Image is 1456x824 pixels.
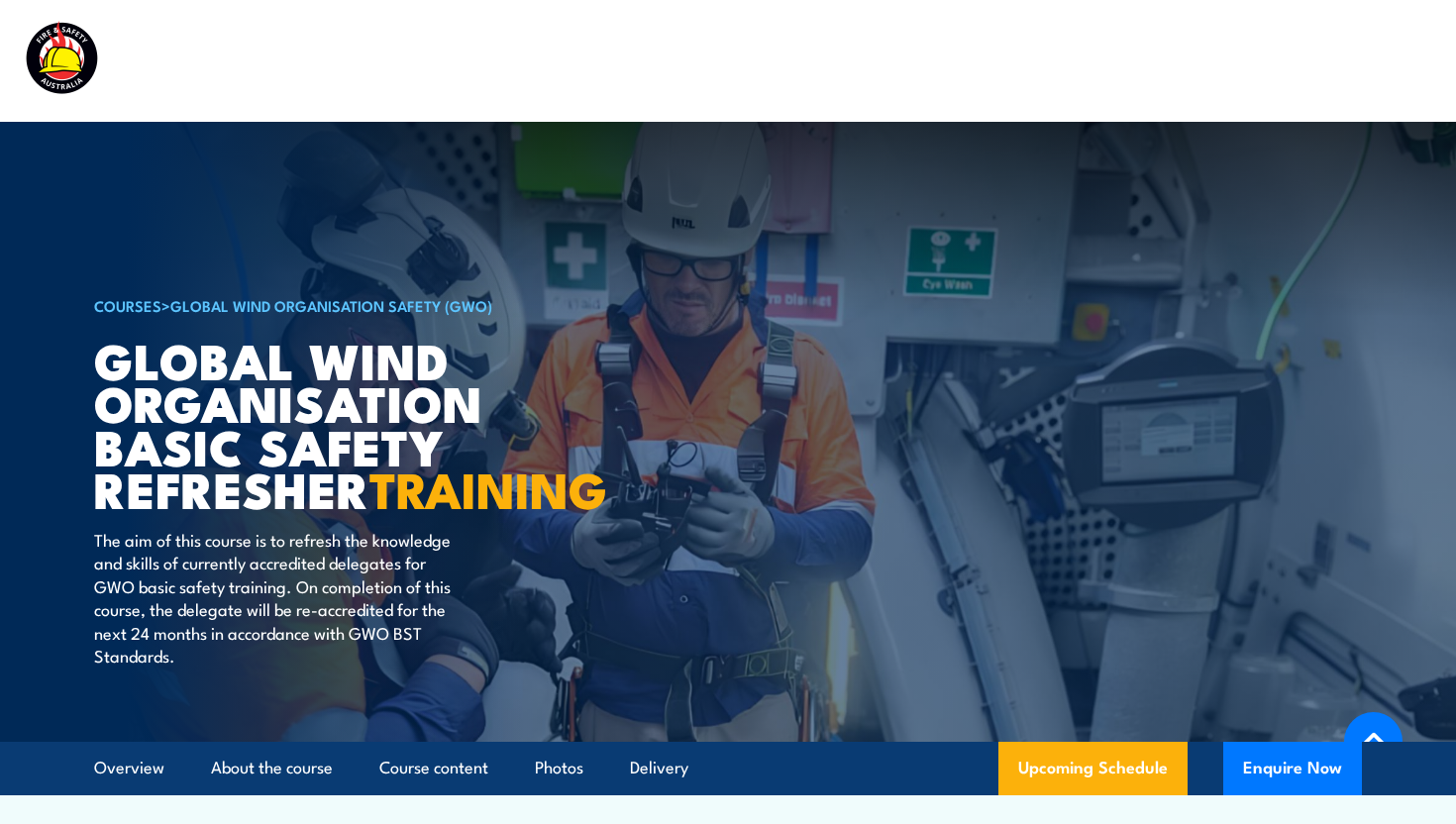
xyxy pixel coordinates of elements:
a: Upcoming Schedule [998,742,1188,795]
a: Learner Portal [1145,35,1257,87]
a: About the course [211,742,333,794]
h6: > [94,293,583,317]
a: Contact [1300,35,1363,87]
a: Photos [535,742,583,794]
a: Delivery [630,742,688,794]
button: Enquire Now [1223,742,1362,795]
p: The aim of this course is to refresh the knowledge and skills of currently accredited delegates f... [94,528,456,667]
a: Global Wind Organisation Safety (GWO) [170,294,492,316]
a: COURSES [94,294,161,316]
h1: Global Wind Organisation Basic Safety Refresher [94,338,583,509]
a: News [1058,35,1101,87]
a: Emergency Response Services [662,35,897,87]
a: About Us [941,35,1014,87]
strong: TRAINING [369,450,607,526]
a: Overview [94,742,164,794]
a: Course Calendar [486,35,618,87]
a: Course content [379,742,488,794]
a: Courses [380,35,443,87]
